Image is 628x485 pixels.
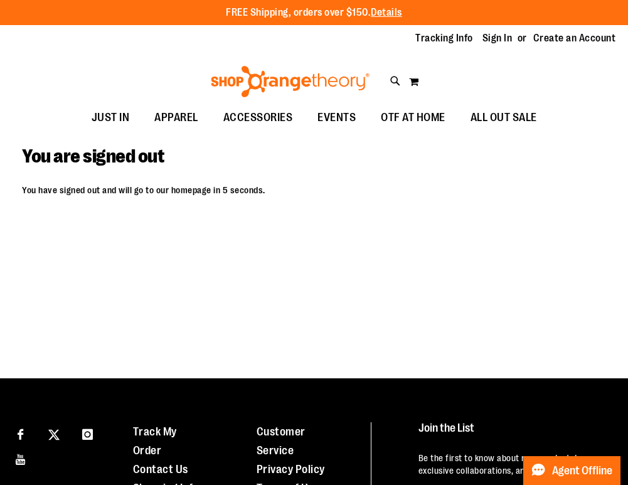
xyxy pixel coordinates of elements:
a: Details [371,7,402,18]
a: Sign In [482,31,513,45]
a: Visit our Instagram page [77,422,98,444]
a: Contact Us [133,463,188,476]
span: You are signed out [22,146,164,167]
a: Visit our X page [43,422,65,444]
span: EVENTS [317,104,356,132]
span: ACCESSORIES [223,104,293,132]
a: Customer Service [257,425,306,457]
a: Privacy Policy [257,463,325,476]
p: FREE Shipping, orders over $150. [226,6,402,20]
p: Be the first to know about new product drops, exclusive collaborations, and shopping events! [418,452,609,477]
a: Create an Account [533,31,616,45]
p: You have signed out and will go to our homepage in 5 seconds. [22,184,606,196]
span: Agent Offline [552,465,612,477]
a: Visit our Youtube page [9,447,31,469]
a: Track My Order [133,425,177,457]
a: Visit our Facebook page [9,422,31,444]
span: APPAREL [154,104,198,132]
a: Tracking Info [415,31,473,45]
button: Agent Offline [523,456,620,485]
img: Shop Orangetheory [209,66,371,97]
img: Twitter [48,429,60,440]
span: ALL OUT SALE [471,104,537,132]
span: OTF AT HOME [381,104,445,132]
h4: Join the List [418,422,609,445]
span: JUST IN [92,104,130,132]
